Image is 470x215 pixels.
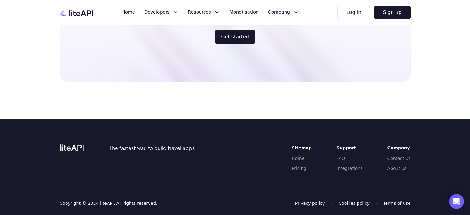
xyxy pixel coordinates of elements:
span: Monetisation [229,9,259,16]
div: The fastest way to build travel apps [109,144,195,153]
a: Contact us [387,155,410,161]
span: • [376,200,378,206]
a: Home [118,6,139,19]
span: • [331,200,333,206]
div: Open Intercom Messenger [449,194,464,209]
a: Privacy policy• [295,200,334,206]
a: Home [292,155,312,161]
a: Pricing [292,165,312,171]
span: Copyright © 2024 liteAPI. All rights reserved. [60,200,158,206]
button: Get started [215,30,255,44]
label: Company [387,145,410,150]
label: Sitemap [292,145,312,150]
span: Home [121,9,135,16]
button: Resources [184,6,224,19]
button: Company [264,6,303,19]
span: Company [268,9,290,16]
span: Cookies policy [338,200,369,206]
a: Integrations [337,165,362,171]
span: Resources [188,9,211,16]
a: About us [387,165,410,171]
label: Support [337,145,356,150]
a: Terms of use [383,200,410,206]
button: Sign up [374,6,410,19]
span: Privacy policy [295,200,325,206]
a: Cookies policy• [338,200,378,206]
a: register [215,30,255,44]
button: Developers [141,6,182,19]
a: Monetisation [226,6,262,19]
a: FAQ [337,155,362,161]
span: Developers [144,9,170,16]
button: Log in [337,6,370,19]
